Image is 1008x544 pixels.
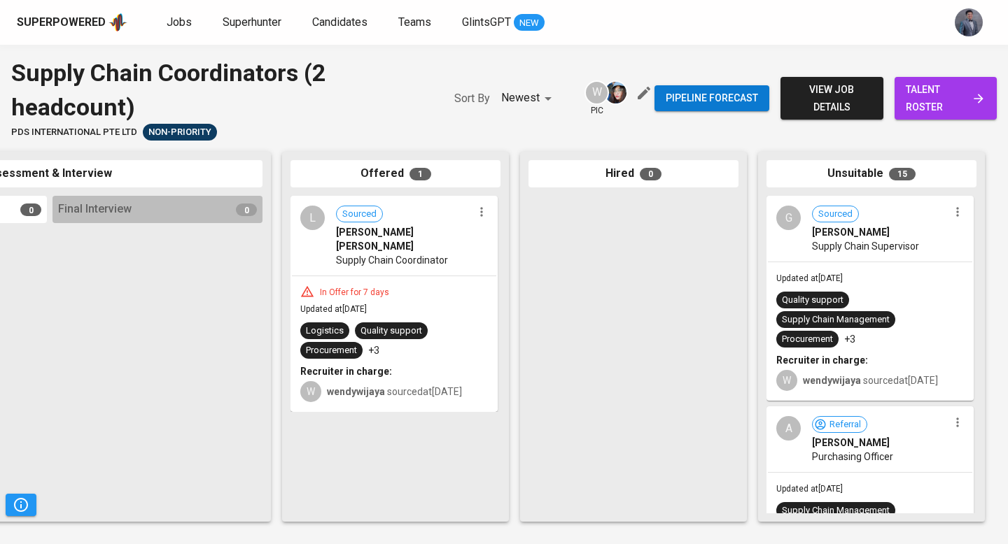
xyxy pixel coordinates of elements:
[501,90,540,106] p: Newest
[906,81,986,115] span: talent roster
[11,56,426,124] div: Supply Chain Coordinators (2 headcount)
[300,206,325,230] div: L
[782,294,843,307] div: Quality support
[955,8,983,36] img: jhon@glints.com
[167,15,192,29] span: Jobs
[398,15,431,29] span: Teams
[368,343,379,357] p: +3
[462,14,545,31] a: GlintsGPT NEW
[306,324,344,338] div: Logistics
[312,14,370,31] a: Candidates
[782,313,890,327] div: Supply Chain Management
[776,206,801,230] div: G
[514,16,545,30] span: NEW
[812,239,919,253] span: Supply Chain Supervisor
[812,436,890,450] span: [PERSON_NAME]
[812,225,890,239] span: [PERSON_NAME]
[312,15,367,29] span: Candidates
[462,15,511,29] span: GlintsGPT
[776,370,797,391] div: W
[654,85,769,111] button: Pipeline forecast
[58,201,132,217] span: Final Interview
[803,375,861,386] b: wendywijaya
[167,14,195,31] a: Jobs
[143,126,217,139] span: Non-Priority
[336,253,448,267] span: Supply Chain Coordinator
[236,203,257,216] span: 0
[605,82,626,103] img: diazagista@glints.com
[336,225,472,253] span: [PERSON_NAME] [PERSON_NAME]
[584,80,609,105] div: W
[409,168,431,180] span: 1
[223,14,284,31] a: Superhunter
[776,416,801,441] div: A
[143,124,217,141] div: Talent(s) in Pipeline’s Final Stages
[454,90,490,107] p: Sort By
[813,208,858,221] span: Sourced
[803,375,938,386] span: sourced at [DATE]
[824,418,867,431] span: Referral
[780,77,883,120] button: view job details
[398,14,434,31] a: Teams
[889,168,916,180] span: 15
[501,85,556,111] div: Newest
[17,12,127,33] a: Superpoweredapp logo
[666,90,758,107] span: Pipeline forecast
[300,304,367,314] span: Updated at [DATE]
[223,15,281,29] span: Superhunter
[895,77,997,120] a: talent roster
[6,494,36,516] button: Pipeline Triggers
[20,203,41,216] span: 0
[776,273,843,283] span: Updated at [DATE]
[360,324,422,338] div: Quality support
[782,333,833,346] div: Procurement
[584,80,609,117] div: pic
[528,160,738,187] div: Hired
[17,15,106,31] div: Superpowered
[337,208,382,221] span: Sourced
[640,168,661,180] span: 0
[766,196,974,401] div: GSourced[PERSON_NAME]Supply Chain SupervisorUpdated at[DATE]Quality supportSupply Chain Managemen...
[290,160,500,187] div: Offered
[300,381,321,402] div: W
[792,81,871,115] span: view job details
[11,126,137,139] span: PDS International Pte Ltd
[812,450,893,464] span: Purchasing Officer
[766,160,976,187] div: Unsuitable
[844,332,855,346] p: +3
[290,196,498,412] div: LSourced[PERSON_NAME] [PERSON_NAME]Supply Chain CoordinatorIn Offer for 7 daysUpdated at[DATE]Log...
[327,386,462,397] span: sourced at [DATE]
[314,287,395,299] div: In Offer for 7 days
[776,355,868,366] b: Recruiter in charge:
[782,504,890,517] div: Supply Chain Management
[776,484,843,494] span: Updated at [DATE]
[300,366,392,377] b: Recruiter in charge:
[306,344,357,357] div: Procurement
[108,12,127,33] img: app logo
[327,386,385,397] b: wendywijaya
